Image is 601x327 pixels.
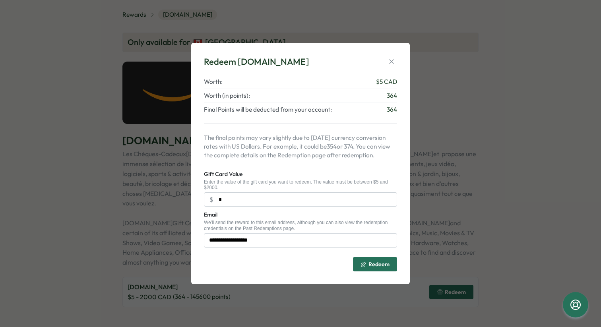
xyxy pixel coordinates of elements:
[204,179,397,191] div: Enter the value of the gift card you want to redeem. The value must be between $5 and $2000.
[204,220,397,231] div: We'll send the reward to this email address, although you can also view the redemption credential...
[353,257,397,271] button: Redeem
[204,134,397,160] p: The final points may vary slightly due to [DATE] currency conversion rates with US Dollars. For e...
[204,211,217,219] label: Email
[376,77,397,86] span: $ 5 CAD
[204,91,250,100] span: Worth (in points):
[204,56,309,68] div: Redeem [DOMAIN_NAME]
[387,91,397,100] span: 364
[204,170,242,179] label: Gift Card Value
[204,77,223,86] span: Worth:
[204,105,332,114] span: Final Points will be deducted from your account:
[368,261,390,267] span: Redeem
[387,105,397,114] span: 364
